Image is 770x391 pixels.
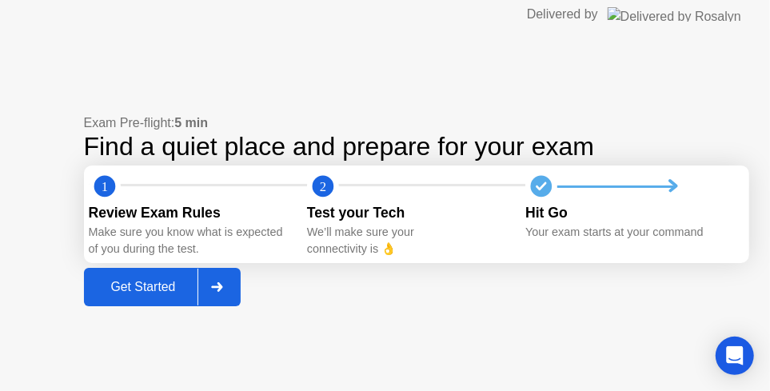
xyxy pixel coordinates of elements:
div: Test your Tech [307,202,513,223]
button: Get Started [84,268,241,306]
div: Exam Pre-flight: [84,114,749,133]
div: We’ll make sure your connectivity is 👌 [307,224,513,258]
div: Get Started [89,280,198,294]
div: Find a quiet place and prepare for your exam [84,133,749,161]
div: Your exam starts at your command [525,224,731,241]
div: Make sure you know what is expected of you during the test. [89,224,294,258]
img: Delivered by Rosalyn [608,7,741,22]
div: Review Exam Rules [89,202,294,223]
div: Open Intercom Messenger [716,337,754,375]
div: Delivered by [527,5,598,24]
div: Hit Go [525,202,731,223]
text: 1 [101,179,107,194]
text: 2 [320,179,326,194]
b: 5 min [174,116,208,130]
